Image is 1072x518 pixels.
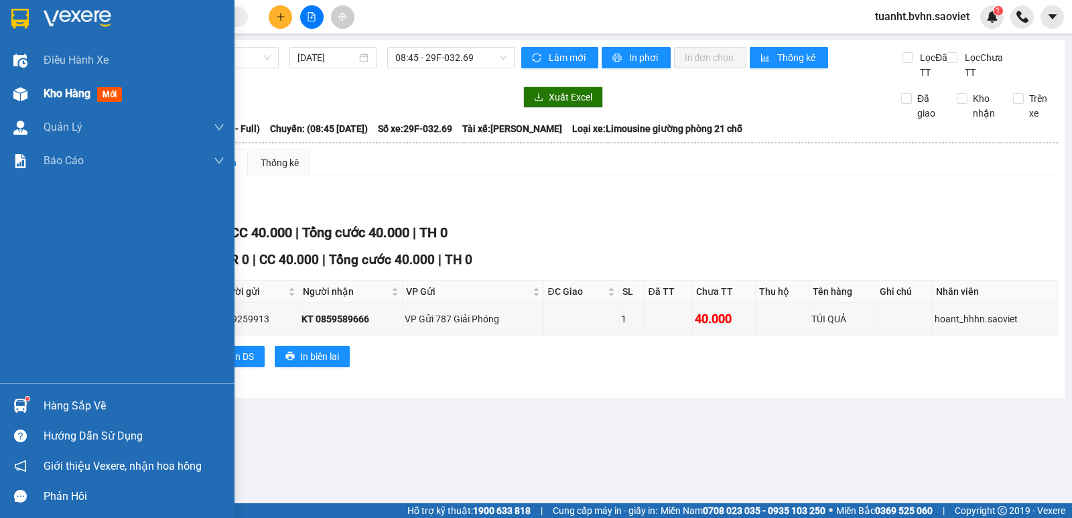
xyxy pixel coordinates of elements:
strong: 0369 525 060 [875,505,933,516]
th: Ghi chú [876,281,933,303]
th: SL [619,281,645,303]
button: printerIn DS [207,346,265,367]
span: | [295,224,299,241]
div: 0389259913 [216,312,297,326]
img: warehouse-icon [13,121,27,135]
span: VP Gửi [406,284,530,299]
span: Báo cáo [44,152,84,169]
span: bar-chart [760,53,772,64]
span: In DS [232,349,254,364]
div: 40.000 [695,310,753,328]
div: Thống kê [261,155,299,170]
button: syncLàm mới [521,47,598,68]
button: printerIn phơi [602,47,671,68]
div: VP Gửi 787 Giải Phóng [405,312,541,326]
span: CC 40.000 [259,252,319,267]
span: notification [14,460,27,472]
span: TH 0 [419,224,448,241]
div: hoant_hhhn.saoviet [935,312,1055,326]
button: printerIn biên lai [275,346,350,367]
span: ĐC Giao [547,284,604,299]
span: 1 [996,6,1000,15]
span: Miền Bắc [836,503,933,518]
img: icon-new-feature [986,11,998,23]
span: Miền Nam [661,503,825,518]
th: Chưa TT [693,281,756,303]
span: Tổng cước 40.000 [302,224,409,241]
span: Loại xe: Limousine giường phòng 21 chỗ [572,121,742,136]
span: tuanht.bvhn.saoviet [864,8,980,25]
span: Cung cấp máy in - giấy in: [553,503,657,518]
img: phone-icon [1016,11,1028,23]
img: warehouse-icon [13,87,27,101]
strong: 1900 633 818 [473,505,531,516]
span: Xuất Excel [549,90,592,105]
span: down [214,122,224,133]
span: | [438,252,442,267]
span: TH 0 [445,252,472,267]
span: caret-down [1047,11,1059,23]
button: caret-down [1041,5,1064,29]
span: sync [532,53,543,64]
button: bar-chartThống kê [750,47,828,68]
span: 08:45 - 29F-032.69 [395,48,506,68]
span: Kho nhận [967,91,1002,121]
span: Người nhận [303,284,389,299]
span: download [534,92,543,103]
div: Phản hồi [44,487,224,507]
button: plus [269,5,292,29]
span: down [214,155,224,166]
img: solution-icon [13,154,27,168]
span: In biên lai [300,349,339,364]
span: Hỗ trợ kỹ thuật: [407,503,531,518]
div: KT 0859589666 [301,312,400,326]
span: printer [285,351,295,362]
span: Trên xe [1024,91,1059,121]
span: | [943,503,945,518]
span: plus [276,12,285,21]
img: warehouse-icon [13,399,27,413]
button: aim [331,5,354,29]
div: 1 [621,312,643,326]
span: message [14,490,27,503]
span: CC 40.000 [230,224,292,241]
button: file-add [300,5,324,29]
div: Hàng sắp về [44,396,224,416]
sup: 1 [25,397,29,401]
th: Nhân viên [933,281,1058,303]
input: 14/09/2025 [297,50,357,65]
span: Lọc Đã TT [915,50,949,80]
span: Số xe: 29F-032.69 [378,121,452,136]
strong: 0708 023 035 - 0935 103 250 [703,505,825,516]
span: Thống kê [777,50,817,65]
sup: 1 [994,6,1003,15]
span: Kho hàng [44,87,90,100]
span: aim [338,12,347,21]
span: Người gửi [217,284,285,299]
span: Điều hành xe [44,52,109,68]
span: printer [612,53,624,64]
span: Làm mới [549,50,588,65]
span: Giới thiệu Vexere, nhận hoa hồng [44,458,202,474]
div: Hướng dẫn sử dụng [44,426,224,446]
span: Chuyến: (08:45 [DATE]) [270,121,368,136]
span: Quản Lý [44,119,82,135]
th: Đã TT [645,281,693,303]
img: warehouse-icon [13,54,27,68]
img: logo-vxr [11,9,29,29]
td: VP Gửi 787 Giải Phóng [403,303,544,335]
span: In phơi [629,50,660,65]
span: Lọc Chưa TT [959,50,1014,80]
span: question-circle [14,430,27,442]
span: | [322,252,326,267]
span: CR 0 [222,252,249,267]
span: | [541,503,543,518]
button: downloadXuất Excel [523,86,603,108]
span: file-add [307,12,316,21]
span: Tài xế: [PERSON_NAME] [462,121,562,136]
span: | [413,224,416,241]
span: Đã giao [912,91,947,121]
span: | [253,252,256,267]
th: Thu hộ [756,281,809,303]
span: mới [97,87,122,102]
